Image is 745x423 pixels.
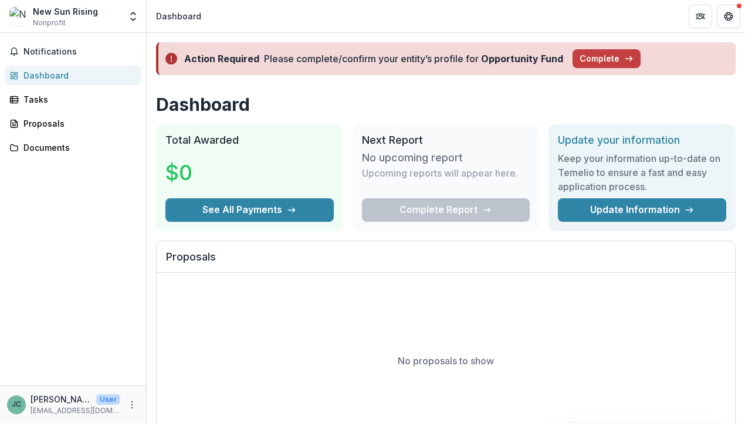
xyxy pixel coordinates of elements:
nav: breadcrumb [151,8,206,25]
a: Dashboard [5,66,141,85]
strong: Opportunity Fund [481,53,563,65]
h2: Next Report [362,134,530,147]
div: Please complete/confirm your entity’s profile for [264,52,563,66]
p: [PERSON_NAME] [31,393,92,405]
div: Proposals [23,117,132,130]
span: Nonprofit [33,18,66,28]
div: New Sun Rising [33,5,98,18]
button: Notifications [5,42,141,61]
div: Judi Costanza [12,401,21,408]
button: Get Help [717,5,740,28]
div: Action Required [184,52,259,66]
div: Dashboard [23,69,132,82]
div: Documents [23,141,132,154]
div: Dashboard [156,10,201,22]
button: Partners [689,5,712,28]
p: No proposals to show [398,354,494,368]
button: Complete [573,49,641,68]
span: Notifications [23,47,137,57]
a: Documents [5,138,141,157]
h2: Update your information [558,134,726,147]
h2: Proposals [166,251,726,273]
p: [EMAIL_ADDRESS][DOMAIN_NAME] [31,405,120,416]
a: Tasks [5,90,141,109]
h3: Keep your information up-to-date on Temelio to ensure a fast and easy application process. [558,151,726,194]
button: More [125,398,139,412]
h1: Dashboard [156,94,736,115]
h3: $0 [165,157,253,188]
h2: Total Awarded [165,134,334,147]
a: Update Information [558,198,726,222]
h3: No upcoming report [362,151,463,164]
p: Upcoming reports will appear here. [362,166,518,180]
button: Open entity switcher [125,5,141,28]
div: Tasks [23,93,132,106]
button: See All Payments [165,198,334,222]
img: New Sun Rising [9,7,28,26]
a: Proposals [5,114,141,133]
p: User [96,394,120,405]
